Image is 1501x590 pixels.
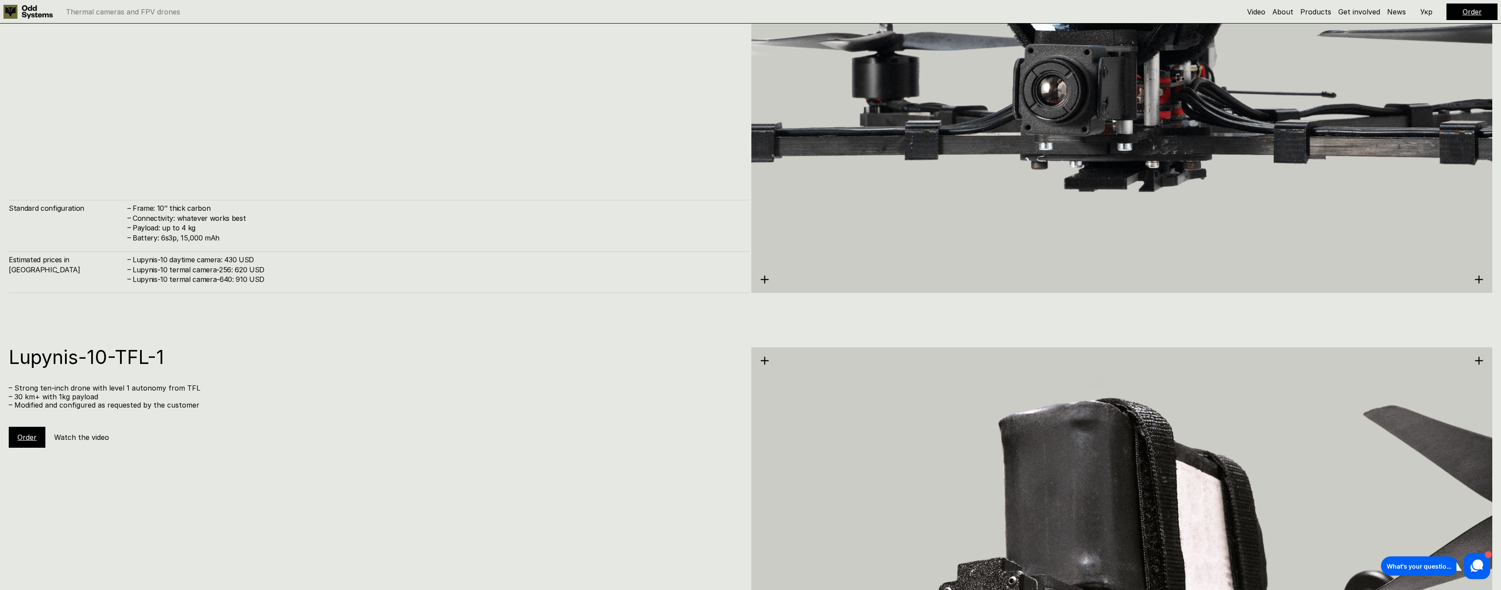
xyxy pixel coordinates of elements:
[9,384,741,392] p: – Strong ten-inch drone with level 1 autonomy from TFL
[133,233,741,243] h4: Battery: 6s3p, 15,000 mAh
[1420,8,1432,15] p: Укр
[127,223,131,232] h4: –
[133,255,741,264] h4: Lupynis-10 daytime camera: 430 USD
[133,265,741,274] h4: Lupynis-10 termal camera-256: 620 USD
[133,203,741,213] h4: Frame: 10’’ thick carbon
[127,233,131,242] h4: –
[1247,7,1265,16] a: Video
[133,274,741,284] h4: Lupynis-10 termal camera-640: 910 USD
[1379,551,1492,581] iframe: HelpCrunch
[9,203,127,213] h4: Standard configuration
[1338,7,1380,16] a: Get involved
[127,203,131,213] h4: –
[66,8,180,15] p: Thermal cameras and FPV drones
[1387,7,1406,16] a: News
[9,255,127,274] h4: Estimated prices in [GEOGRAPHIC_DATA]
[9,347,741,367] h1: Lupynis-10-TFL-1
[54,432,109,442] h5: Watch the video
[1300,7,1331,16] a: Products
[1463,7,1482,16] a: Order
[9,401,741,409] p: – Modified and configured as requested by the customer
[127,274,131,284] h4: –
[127,213,131,223] h4: –
[127,264,131,274] h4: –
[9,393,741,401] p: – 30 km+ with 1kg payload
[127,254,131,264] h4: –
[133,223,741,233] h4: Payload: up to 4 kg
[1272,7,1293,16] a: About
[17,433,37,442] a: Order
[133,213,741,223] h4: Connectivity: whatever works best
